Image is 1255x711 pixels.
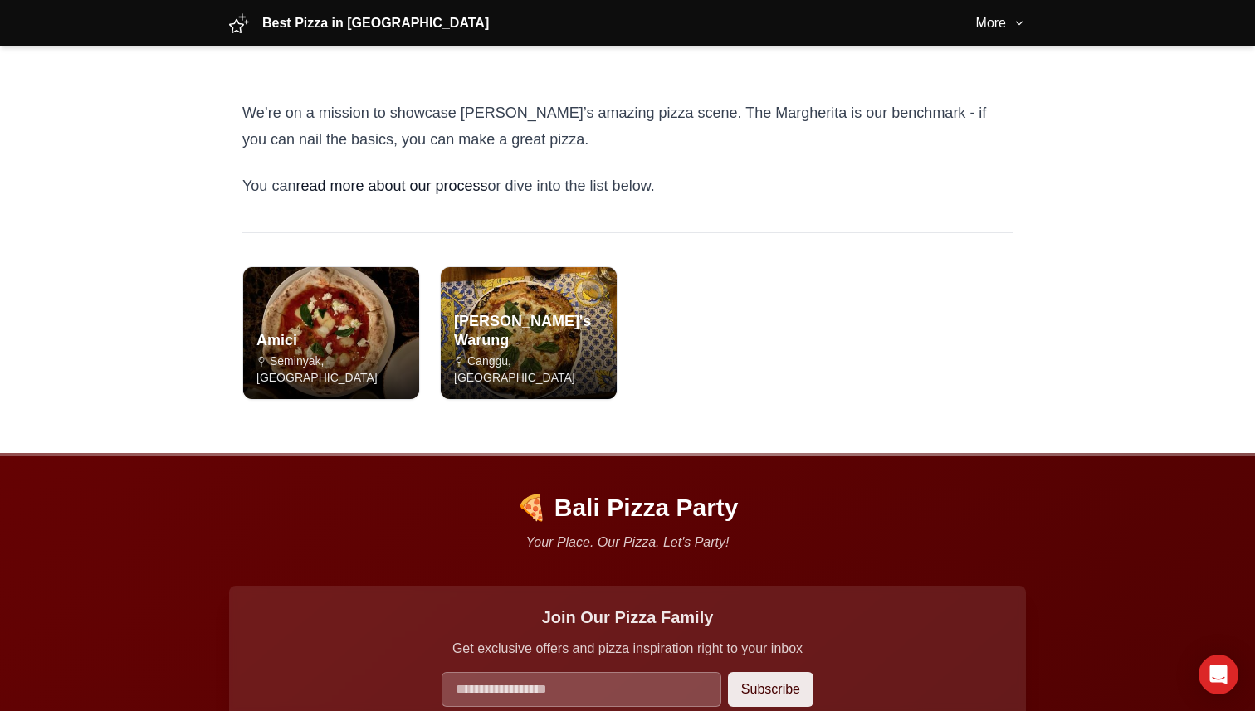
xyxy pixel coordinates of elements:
[229,13,249,33] img: Pizza slice
[256,353,406,386] p: Seminyak, [GEOGRAPHIC_DATA]
[976,13,1006,33] span: More
[454,353,603,386] p: Canggu, [GEOGRAPHIC_DATA]
[454,312,603,349] h3: [PERSON_NAME]'s Warung
[242,100,1013,153] p: We’re on a mission to showcase [PERSON_NAME]’s amazing pizza scene. The Margherita is our benchma...
[454,357,464,367] img: Location
[728,672,813,707] button: Subscribe
[249,639,1006,659] p: Get exclusive offers and pizza inspiration right to your inbox
[229,533,1026,553] p: Your Place. Our Pizza. Let's Party!
[229,13,489,33] a: Best Pizza in [GEOGRAPHIC_DATA]
[441,267,617,399] img: Anita's Warung
[256,331,406,350] h3: Amici
[242,266,420,400] a: Read review of Amici
[295,178,487,194] a: read more about our process
[256,357,266,367] img: Location
[976,13,1026,33] button: More
[243,267,419,399] img: Amici
[242,173,1013,199] p: You can or dive into the list below.
[262,13,489,33] span: Best Pizza in [GEOGRAPHIC_DATA]
[229,493,1026,523] p: 🍕 Bali Pizza Party
[440,266,618,400] a: Read review of Anita's Warung
[249,606,1006,629] h3: Join Our Pizza Family
[1199,655,1238,694] div: Open Intercom Messenger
